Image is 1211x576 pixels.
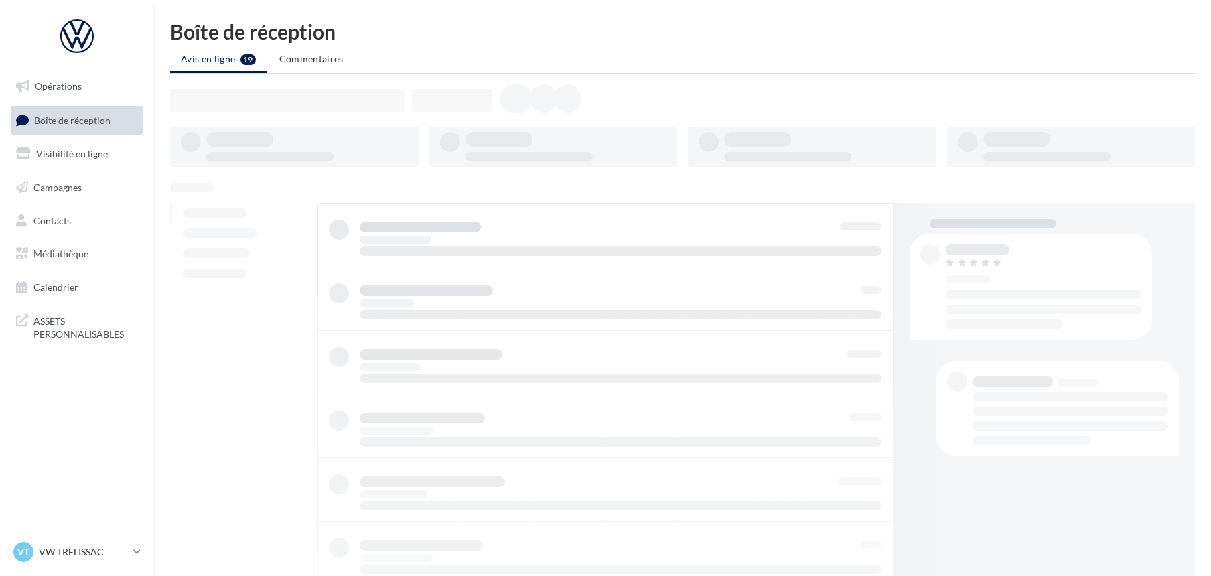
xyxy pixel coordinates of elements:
span: ASSETS PERSONNALISABLES [33,312,138,341]
a: Calendrier [8,273,146,301]
span: Contacts [33,214,71,226]
p: VW TRELISSAC [39,545,128,559]
a: Contacts [8,207,146,235]
a: ASSETS PERSONNALISABLES [8,307,146,346]
a: VT VW TRELISSAC [11,539,143,565]
a: Campagnes [8,173,146,202]
div: Boîte de réception [170,21,1195,42]
a: Médiathèque [8,240,146,268]
a: Boîte de réception [8,106,146,135]
a: Visibilité en ligne [8,140,146,168]
span: Visibilité en ligne [36,148,108,159]
span: Médiathèque [33,248,88,259]
span: Commentaires [279,53,344,64]
span: Opérations [35,80,82,92]
span: Boîte de réception [34,114,111,125]
span: VT [17,545,29,559]
span: Campagnes [33,182,82,193]
a: Opérations [8,72,146,100]
span: Calendrier [33,281,78,293]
